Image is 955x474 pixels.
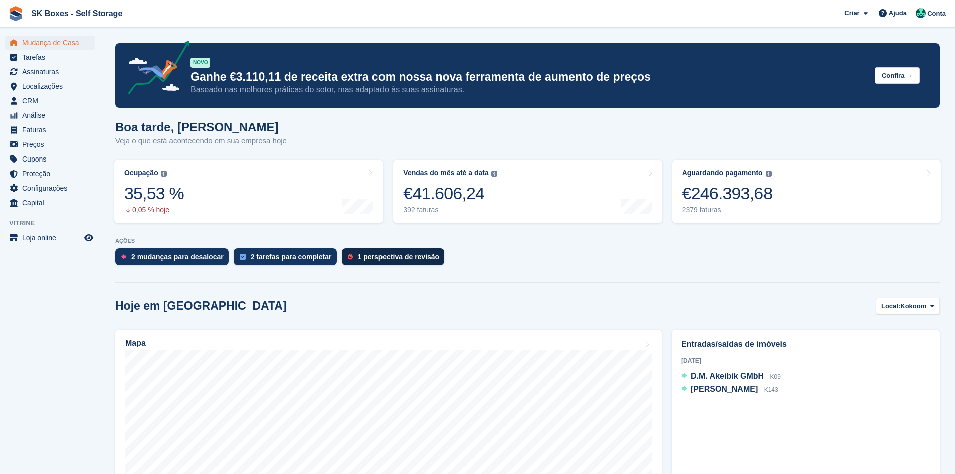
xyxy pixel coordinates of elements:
div: Ocupação [124,169,158,177]
span: Mudança de Casa [22,36,82,50]
p: Ganhe €3.110,11 de receita extra com nossa nova ferramenta de aumento de preços [190,70,867,84]
a: Vendas do mês até a data €41.606,24 392 faturas [393,160,662,223]
span: [PERSON_NAME] [691,385,758,393]
a: Ocupação 35,53 % 0,05 % hoje [114,160,383,223]
img: stora-icon-8386f47178a22dfd0bd8f6a31ec36ba5ce8667c1dd55bd0f319d3a0aa187defe.svg [8,6,23,21]
div: 2 tarefas para completar [251,253,332,261]
span: Análise [22,108,82,122]
a: menu [5,36,95,50]
img: price-adjustments-announcement-icon-8257ccfd72463d97f412b2fc003d46551f7dbcb40ab6d574587a9cd5c0d94... [120,41,190,98]
a: 1 perspectiva de revisão [342,248,450,270]
div: NOVO [190,58,210,68]
a: menu [5,50,95,64]
p: AÇÕES [115,238,940,244]
a: [PERSON_NAME] K143 [681,383,778,396]
span: Local: [881,301,900,311]
div: 35,53 % [124,183,184,204]
img: move_outs_to_deallocate_icon-f764333ba52eb49d3ac5e1228854f67142a1ed5810a6f6cc68b1a99e826820c5.svg [121,254,126,260]
a: menu [5,181,95,195]
span: Preços [22,137,82,151]
div: €41.606,24 [403,183,497,204]
a: menu [5,152,95,166]
a: menu [5,231,95,245]
span: D.M. Akeibik GMbH [691,372,764,380]
a: Aguardando pagamento €246.393,68 2379 faturas [672,160,941,223]
span: Proteção [22,167,82,181]
h2: Entradas/saídas de imóveis [681,338,930,350]
span: K09 [770,373,781,380]
div: [DATE] [681,356,930,365]
span: CRM [22,94,82,108]
a: 2 mudanças para desalocar [115,248,234,270]
a: Loja de pré-visualização [83,232,95,244]
span: Criar [844,8,859,18]
p: Baseado nas melhores práticas do setor, mas adaptado às suas assinaturas. [190,84,867,95]
a: menu [5,94,95,108]
span: Localizações [22,79,82,93]
div: Vendas do mês até a data [403,169,488,177]
a: 2 tarefas para completar [234,248,342,270]
div: 1 perspectiva de revisão [358,253,440,261]
img: icon-info-grey-7440780725fd019a000dd9b08b2336e03edf1995a4989e88bcd33f0948082b44.svg [161,171,167,177]
span: Vitrine [9,218,100,228]
div: 2379 faturas [682,206,773,214]
a: menu [5,196,95,210]
a: menu [5,123,95,137]
button: Confira → [875,67,920,84]
img: prospect-51fa495bee0391a8d652442698ab0144808aea92771e9ea1ae160a38d050c398.svg [348,254,353,260]
a: menu [5,108,95,122]
span: Faturas [22,123,82,137]
h1: Boa tarde, [PERSON_NAME] [115,120,287,134]
img: Cláudio Borges [916,8,926,18]
span: Cupons [22,152,82,166]
span: Loja online [22,231,82,245]
a: D.M. Akeibik GMbH K09 [681,370,781,383]
span: K143 [764,386,778,393]
div: 0,05 % hoje [124,206,184,214]
a: SK Boxes - Self Storage [27,5,126,22]
a: menu [5,79,95,93]
img: icon-info-grey-7440780725fd019a000dd9b08b2336e03edf1995a4989e88bcd33f0948082b44.svg [491,171,497,177]
span: Capital [22,196,82,210]
img: task-75834270c22a3079a89374b754ae025e5fb1db73e45f91037f5363f120a921f8.svg [240,254,246,260]
span: Conta [927,9,946,19]
div: 392 faturas [403,206,497,214]
span: Kokoom [900,301,926,311]
span: Configurações [22,181,82,195]
a: menu [5,137,95,151]
img: icon-info-grey-7440780725fd019a000dd9b08b2336e03edf1995a4989e88bcd33f0948082b44.svg [766,171,772,177]
span: Assinaturas [22,65,82,79]
span: Ajuda [889,8,907,18]
div: €246.393,68 [682,183,773,204]
div: 2 mudanças para desalocar [131,253,224,261]
p: Veja o que está acontecendo em sua empresa hoje [115,135,287,147]
h2: Hoje em [GEOGRAPHIC_DATA] [115,299,287,313]
div: Aguardando pagamento [682,169,763,177]
a: menu [5,65,95,79]
h2: Mapa [125,339,146,348]
a: menu [5,167,95,181]
span: Tarefas [22,50,82,64]
button: Local: Kokoom [876,298,940,314]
